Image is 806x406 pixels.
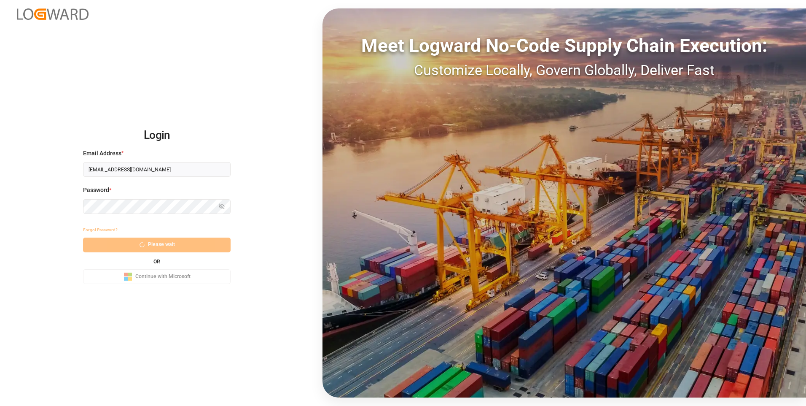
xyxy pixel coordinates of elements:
div: Meet Logward No-Code Supply Chain Execution: [322,32,806,60]
img: Logward_new_orange.png [17,8,89,20]
span: Password [83,186,109,195]
input: Enter your email [83,162,231,177]
h2: Login [83,122,231,149]
span: Email Address [83,149,121,158]
div: Customize Locally, Govern Globally, Deliver Fast [322,60,806,81]
small: OR [153,259,160,264]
